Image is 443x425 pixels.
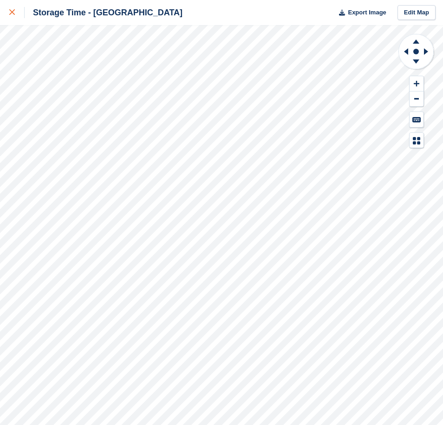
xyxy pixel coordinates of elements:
div: Storage Time - [GEOGRAPHIC_DATA] [25,7,182,18]
button: Map Legend [410,133,423,148]
button: Export Image [333,5,386,20]
button: Keyboard Shortcuts [410,112,423,127]
button: Zoom In [410,76,423,92]
a: Edit Map [397,5,436,20]
button: Zoom Out [410,92,423,107]
span: Export Image [348,8,386,17]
